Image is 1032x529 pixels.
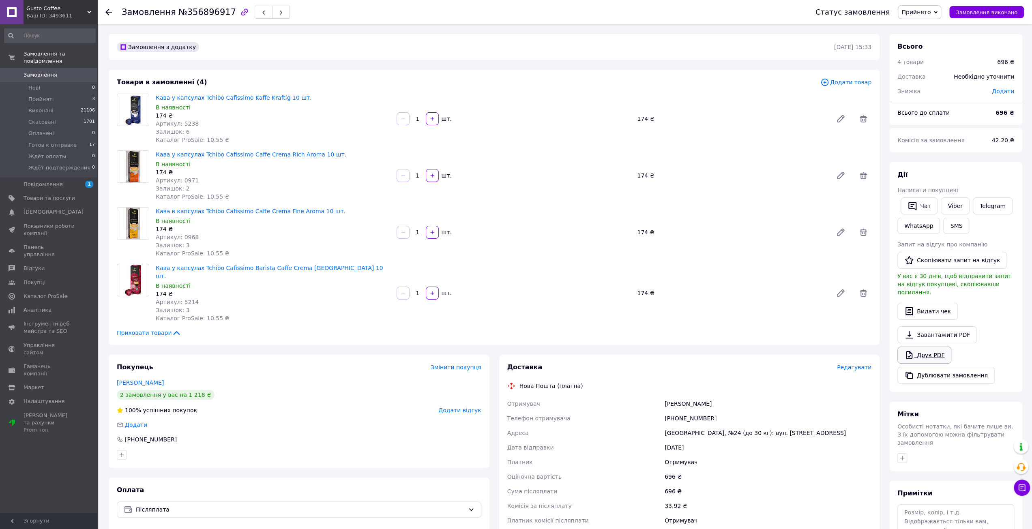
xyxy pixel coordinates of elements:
span: Додати відгук [438,407,481,413]
span: 0 [92,130,95,137]
span: Написати покупцеві [897,187,958,193]
span: Сума післяплати [507,488,558,495]
span: Видалити [855,285,871,301]
span: 0 [92,84,95,92]
div: [PHONE_NUMBER] [663,411,873,426]
span: В наявності [156,161,191,167]
span: Видалити [855,111,871,127]
span: Додати товар [820,78,871,87]
button: Чат з покупцем [1014,480,1030,496]
a: Кава у капсулах Tchibo Cafissimo Caffe Crema Rich Aroma 10 шт. [156,151,346,158]
span: Інструменти веб-майстра та SEO [24,320,75,335]
div: [GEOGRAPHIC_DATA], №24 (до 30 кг): вул. [STREET_ADDRESS] [663,426,873,440]
img: Кава в капсулах Tchibo Cafissimo Caffe Crema Fine Aroma 10 шт. [126,208,139,239]
span: Артикул: 5238 [156,120,199,127]
img: Кава у капсулах Tchibo Cafissimo Caffe Crema Rich Aroma 10 шт. [126,151,140,182]
span: Всього до сплати [897,109,950,116]
span: Скасовані [28,118,56,126]
span: Оплата [117,486,144,494]
span: Телефон отримувача [507,415,571,422]
div: 2 замовлення у вас на 1 218 ₴ [117,390,215,400]
span: 4 товари [897,59,924,65]
span: 3 [92,96,95,103]
span: Дії [897,171,908,178]
a: Завантажити PDF [897,326,977,343]
div: Prom топ [24,426,75,434]
b: 696 ₴ [996,109,1014,116]
span: Gusto Coffee [26,5,87,12]
span: [PERSON_NAME] та рахунки [24,412,75,434]
span: Каталог ProSale: 10.55 ₴ [156,250,229,257]
span: Доставка [897,73,925,80]
div: 174 ₴ [156,290,390,298]
a: Друк PDF [897,347,951,364]
span: Видалити [855,224,871,240]
span: Залишок: 3 [156,307,190,313]
a: Viber [941,197,969,214]
span: Ждёт оплаты [28,153,66,160]
span: Панель управління [24,244,75,258]
span: Артикул: 0971 [156,177,199,184]
div: Нова Пошта (платна) [517,382,585,390]
span: Артикул: 0968 [156,234,199,240]
div: Повернутися назад [105,8,112,16]
span: Залишок: 6 [156,129,190,135]
span: Повідомлення [24,181,63,188]
div: Ваш ID: 3493611 [26,12,97,19]
span: Прийнято [901,9,931,15]
div: 174 ₴ [634,113,829,124]
div: 174 ₴ [634,170,829,181]
div: Необхідно уточнити [949,68,1019,86]
div: шт. [440,228,453,236]
span: Прийняті [28,96,54,103]
span: Нові [28,84,40,92]
span: Товари в замовленні (4) [117,78,207,86]
span: Ждёт подтверждения [28,164,90,171]
span: Оціночна вартість [507,473,562,480]
span: 0 [92,164,95,171]
button: Дублювати замовлення [897,367,995,384]
div: Отримувач [663,513,873,528]
span: Змінити покупця [431,364,481,371]
div: [PERSON_NAME] [663,396,873,411]
span: Примітки [897,489,932,497]
button: SMS [943,218,969,234]
span: В наявності [156,104,191,111]
span: 100% [125,407,141,413]
span: Замовлення та повідомлення [24,50,97,65]
span: 1 [85,181,93,188]
span: 17 [89,141,95,149]
div: [PHONE_NUMBER] [124,435,178,443]
span: Залишок: 3 [156,242,190,248]
span: Каталог ProSale: 10.55 ₴ [156,137,229,143]
input: Пошук [4,28,96,43]
span: Покупці [24,279,45,286]
a: [PERSON_NAME] [117,379,164,386]
span: Післяплата [136,505,465,514]
button: Чат [901,197,938,214]
div: 174 ₴ [634,227,829,238]
div: 174 ₴ [634,287,829,299]
img: Кава у капсулах Tchibo Cafissimo Barista Caffe Crema Colombia 10 шт. [125,264,142,296]
span: Дата відправки [507,444,554,451]
div: Отримувач [663,455,873,469]
button: Скопіювати запит на відгук [897,252,1007,269]
div: успішних покупок [117,406,197,414]
span: Товари та послуги [24,195,75,202]
span: 1701 [84,118,95,126]
span: Комісія за післяплату [507,503,572,509]
span: У вас є 30 днів, щоб відправити запит на відгук покупцеві, скопіювавши посилання. [897,273,1011,296]
span: Комісія за замовлення [897,137,965,143]
span: Оплачені [28,130,54,137]
a: Telegram [973,197,1013,214]
span: В наявності [156,283,191,289]
span: Залишок: 2 [156,185,190,192]
span: Знижка [897,88,920,94]
span: 21106 [81,107,95,114]
span: Додати [125,422,147,428]
span: Платник комісії післяплати [507,517,589,524]
span: Маркет [24,384,44,391]
div: шт. [440,171,453,180]
span: 42.20 ₴ [992,137,1014,143]
a: Редагувати [832,111,849,127]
